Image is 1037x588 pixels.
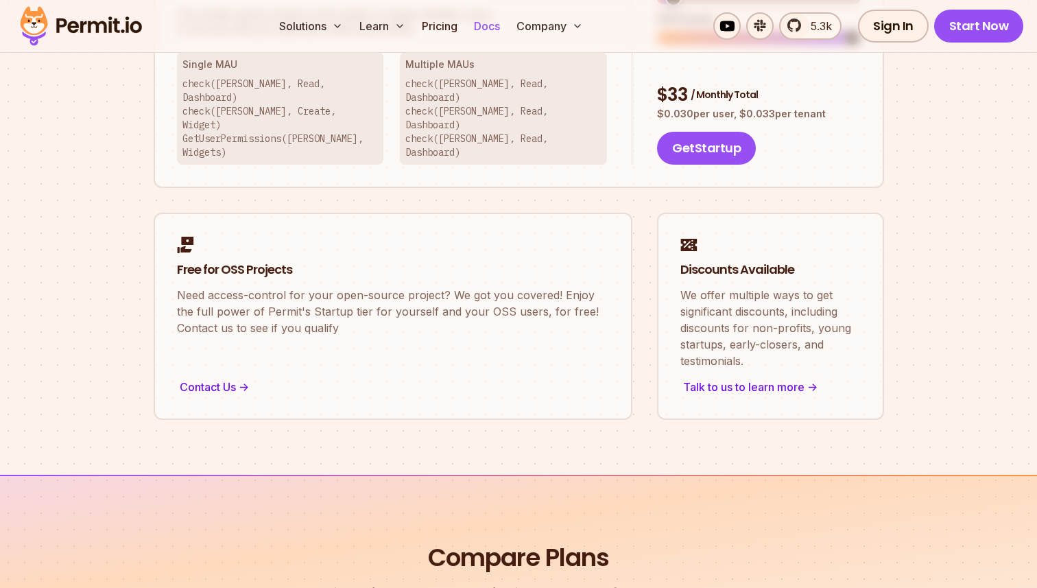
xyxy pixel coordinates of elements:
[680,377,861,397] div: Talk to us to learn more
[428,541,609,575] h2: Compare Plans
[154,213,632,420] a: Free for OSS ProjectsNeed access-control for your open-source project? We got you covered! Enjoy ...
[182,77,379,159] p: check([PERSON_NAME], Read, Dashboard) check([PERSON_NAME], Create, Widget) GetUserPermissions([PE...
[416,12,463,40] a: Pricing
[680,287,861,369] p: We offer multiple ways to get significant discounts, including discounts for non-profits, young s...
[14,3,148,49] img: Permit logo
[182,58,379,71] h3: Single MAU
[691,88,758,102] span: / Monthly Total
[680,261,861,279] h2: Discounts Available
[354,12,411,40] button: Learn
[657,132,756,165] button: GetStartup
[657,213,884,420] a: Discounts AvailableWe offer multiple ways to get significant discounts, including discounts for n...
[468,12,505,40] a: Docs
[177,377,609,397] div: Contact Us
[779,12,842,40] a: 5.3k
[274,12,348,40] button: Solutions
[802,18,832,34] span: 5.3k
[657,107,860,121] p: $ 0.030 per user, $ 0.033 per tenant
[239,379,249,395] span: ->
[657,83,860,108] div: $ 33
[405,58,601,71] h3: Multiple MAUs
[511,12,588,40] button: Company
[858,10,929,43] a: Sign In
[807,379,818,395] span: ->
[934,10,1024,43] a: Start Now
[405,77,601,159] p: check([PERSON_NAME], Read, Dashboard) check([PERSON_NAME], Read, Dashboard) check([PERSON_NAME], ...
[177,287,609,336] p: Need access-control for your open-source project? We got you covered! Enjoy the full power of Per...
[177,261,609,279] h2: Free for OSS Projects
